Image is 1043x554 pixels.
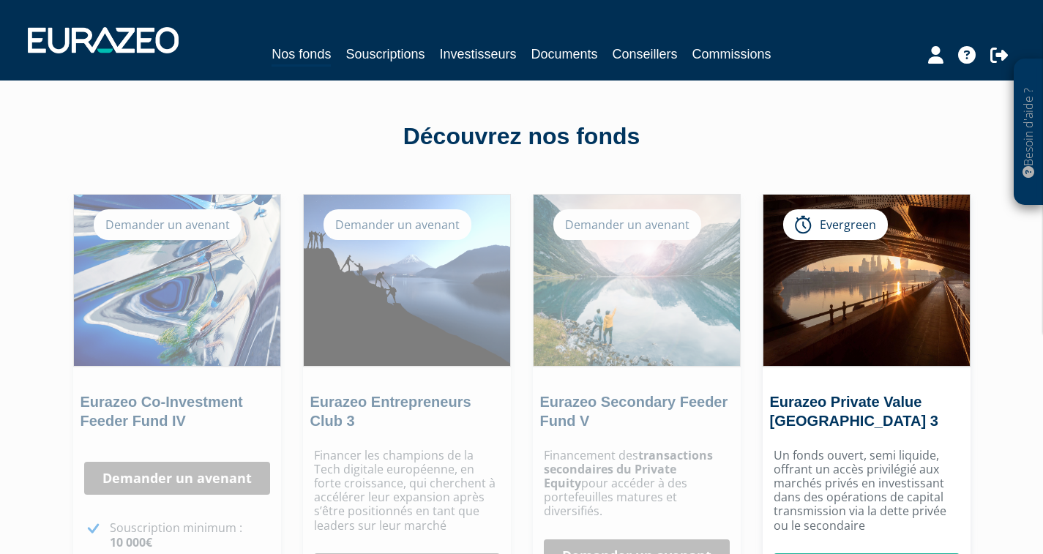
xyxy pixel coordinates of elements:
[105,120,939,154] div: Découvrez nos fonds
[531,44,598,64] a: Documents
[304,195,510,366] img: Eurazeo Entrepreneurs Club 3
[540,394,728,429] a: Eurazeo Secondary Feeder Fund V
[314,449,500,533] p: Financer les champions de la Tech digitale européenne, en forte croissance, qui cherchent à accél...
[1020,67,1037,198] p: Besoin d'aide ?
[553,209,701,240] div: Demander un avenant
[770,394,938,429] a: Eurazeo Private Value [GEOGRAPHIC_DATA] 3
[94,209,242,240] div: Demander un avenant
[613,44,678,64] a: Conseillers
[345,44,425,64] a: Souscriptions
[774,449,960,533] p: Un fonds ouvert, semi liquide, offrant un accès privilégié aux marchés privés en investissant dan...
[110,534,152,550] strong: 10 000€
[110,521,270,549] p: Souscription minimum :
[272,44,331,67] a: Nos fonds
[439,44,516,64] a: Investisseurs
[28,27,179,53] img: 1732889491-logotype_eurazeo_blanc_rvb.png
[544,447,713,491] strong: transactions secondaires du Private Equity
[310,394,471,429] a: Eurazeo Entrepreneurs Club 3
[324,209,471,240] div: Demander un avenant
[534,195,740,366] img: Eurazeo Secondary Feeder Fund V
[74,195,280,366] img: Eurazeo Co-Investment Feeder Fund IV
[763,195,970,366] img: Eurazeo Private Value Europe 3
[783,209,888,240] div: Evergreen
[84,462,270,495] a: Demander un avenant
[81,394,243,429] a: Eurazeo Co-Investment Feeder Fund IV
[692,44,771,64] a: Commissions
[544,449,730,519] p: Financement des pour accéder à des portefeuilles matures et diversifiés.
